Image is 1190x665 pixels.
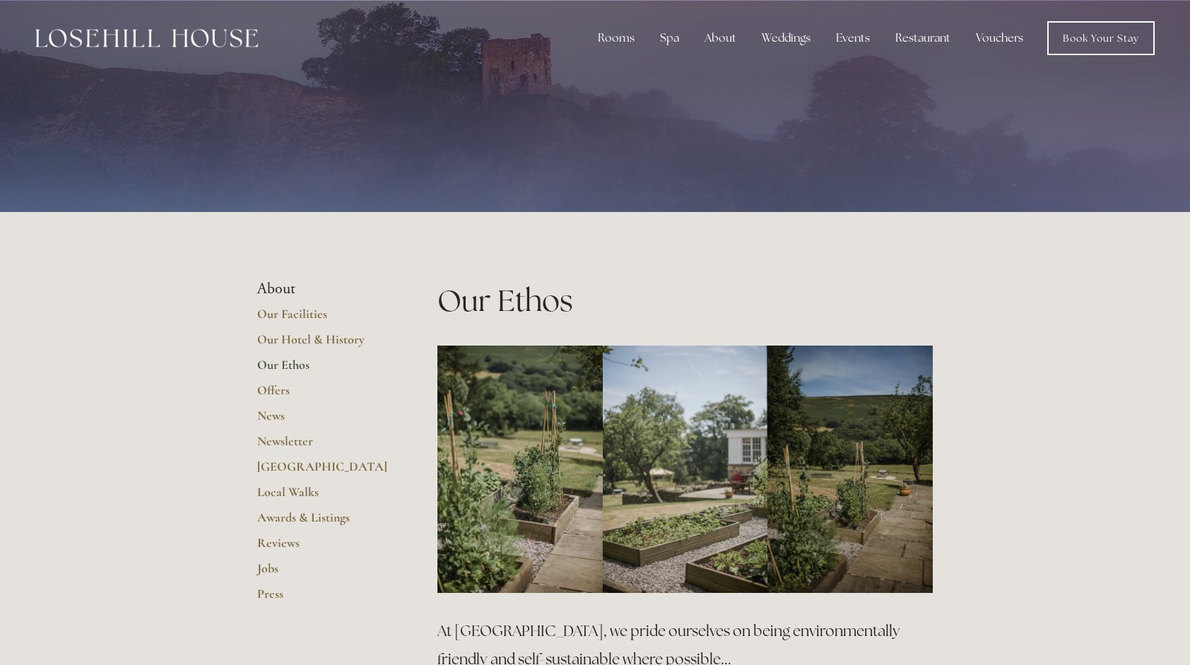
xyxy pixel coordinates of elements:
a: Awards & Listings [257,510,392,535]
img: photos of the garden beds, Losehill Hotel [437,346,603,594]
a: Our Facilities [257,306,392,331]
a: Newsletter [257,433,392,459]
div: Events [825,24,881,52]
div: Weddings [750,24,822,52]
a: Offers [257,382,392,408]
a: Local Walks [257,484,392,510]
a: Press [257,586,392,611]
li: About [257,280,392,298]
div: Spa [649,24,690,52]
a: Reviews [257,535,392,560]
a: Jobs [257,560,392,586]
a: Book Your Stay [1047,21,1155,55]
h1: Our Ethos [437,280,933,322]
img: Losehill House [35,29,258,47]
a: [GEOGRAPHIC_DATA] [257,459,392,484]
a: News [257,408,392,433]
a: Our Ethos [257,357,392,382]
div: About [693,24,748,52]
a: Our Hotel & History [257,331,392,357]
div: Rooms [587,24,646,52]
div: Restaurant [884,24,962,52]
img: Photo of vegetable garden bed, Losehill Hotel [767,346,933,594]
a: Vouchers [965,24,1035,52]
img: vegetable garden bed, Losehill Hotel [603,346,768,594]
